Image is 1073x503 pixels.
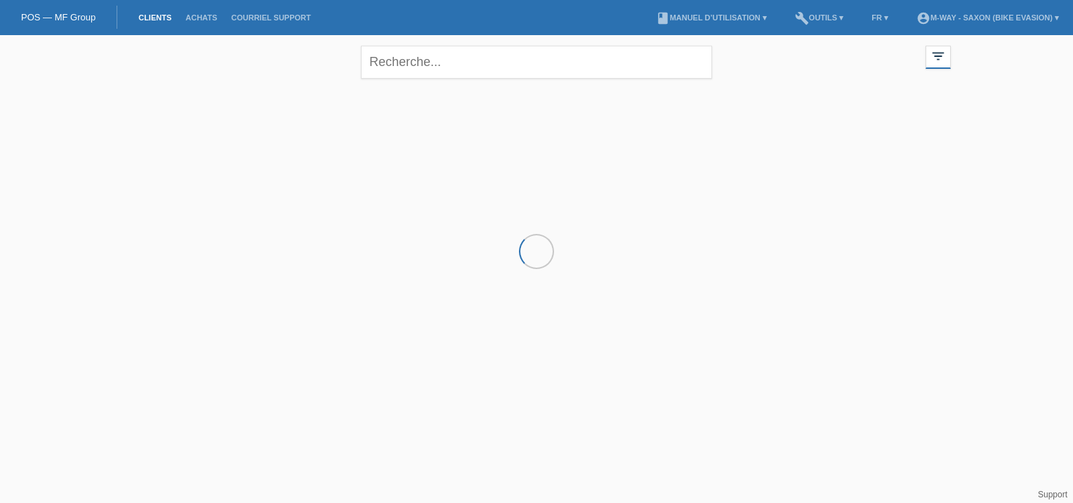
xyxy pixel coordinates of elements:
a: Achats [178,13,224,22]
a: buildOutils ▾ [788,13,850,22]
i: build [795,11,809,25]
i: filter_list [930,48,946,64]
a: FR ▾ [864,13,895,22]
i: book [656,11,670,25]
a: POS — MF Group [21,12,96,22]
a: Clients [131,13,178,22]
a: account_circlem-way - Saxon (Bike Evasion) ▾ [909,13,1066,22]
a: Courriel Support [224,13,317,22]
a: Support [1038,490,1067,499]
i: account_circle [916,11,930,25]
input: Recherche... [361,46,712,79]
a: bookManuel d’utilisation ▾ [649,13,774,22]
